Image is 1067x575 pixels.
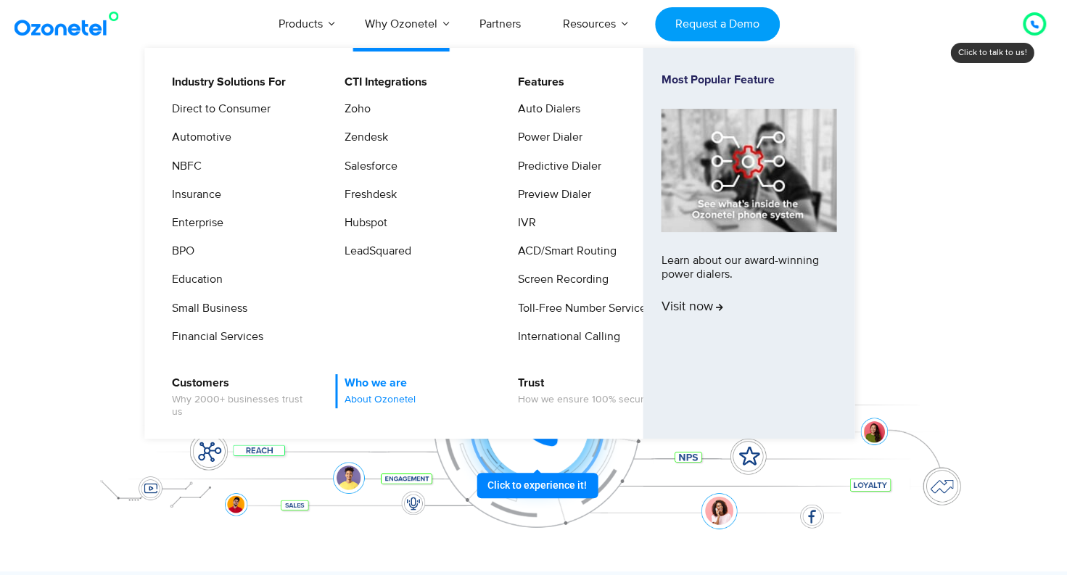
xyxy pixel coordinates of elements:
a: Most Popular FeatureLearn about our award-winning power dialers.Visit now [662,73,837,413]
a: Zoho [335,100,373,118]
a: NBFC [162,157,204,175]
span: Why 2000+ businesses trust us [172,394,315,418]
img: phone-system-min.jpg [662,109,837,231]
a: Power Dialer [508,128,585,146]
a: Request a Demo [655,7,779,41]
a: CustomersWhy 2000+ businesses trust us [162,374,317,421]
a: Who we areAbout Ozonetel [335,374,418,408]
a: Automotive [162,128,234,146]
a: Enterprise [162,214,226,232]
a: Toll-Free Number Services [508,299,654,318]
div: Customer Experiences [81,130,987,199]
a: Auto Dialers [508,100,582,118]
a: Features [508,73,567,91]
div: Turn every conversation into a growth engine for your enterprise. [81,200,987,216]
a: Predictive Dialer [508,157,603,175]
a: Financial Services [162,328,265,346]
a: Preview Dialer [508,186,593,204]
a: IVR [508,214,538,232]
a: TrustHow we ensure 100% security [508,374,656,408]
a: Screen Recording [508,270,611,289]
a: Hubspot [335,214,390,232]
span: Visit now [662,299,723,315]
span: About Ozonetel [345,394,416,406]
span: How we ensure 100% security [518,394,654,406]
a: ACD/Smart Routing [508,242,619,260]
a: BPO [162,242,197,260]
a: Direct to Consumer [162,100,273,118]
a: LeadSquared [335,242,413,260]
a: Education [162,270,225,289]
a: Zendesk [335,128,390,146]
a: CTI Integrations [335,73,429,91]
a: Insurance [162,186,223,204]
a: Freshdesk [335,186,399,204]
div: Orchestrate Intelligent [81,92,987,138]
a: Industry Solutions For [162,73,288,91]
a: Salesforce [335,157,400,175]
a: International Calling [508,328,622,346]
a: Small Business [162,299,250,318]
